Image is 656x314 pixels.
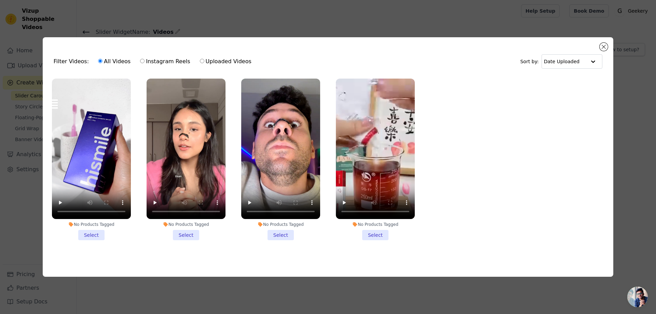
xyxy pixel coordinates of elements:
div: Filter Videos: [54,54,255,69]
label: Instagram Reels [140,57,190,66]
div: No Products Tagged [241,222,320,227]
label: Uploaded Videos [200,57,252,66]
div: Sort by: [520,54,603,69]
div: No Products Tagged [52,222,131,227]
button: Close modal [600,43,608,51]
label: All Videos [98,57,131,66]
div: No Products Tagged [336,222,415,227]
a: Open chat [627,287,648,307]
div: No Products Tagged [147,222,225,227]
